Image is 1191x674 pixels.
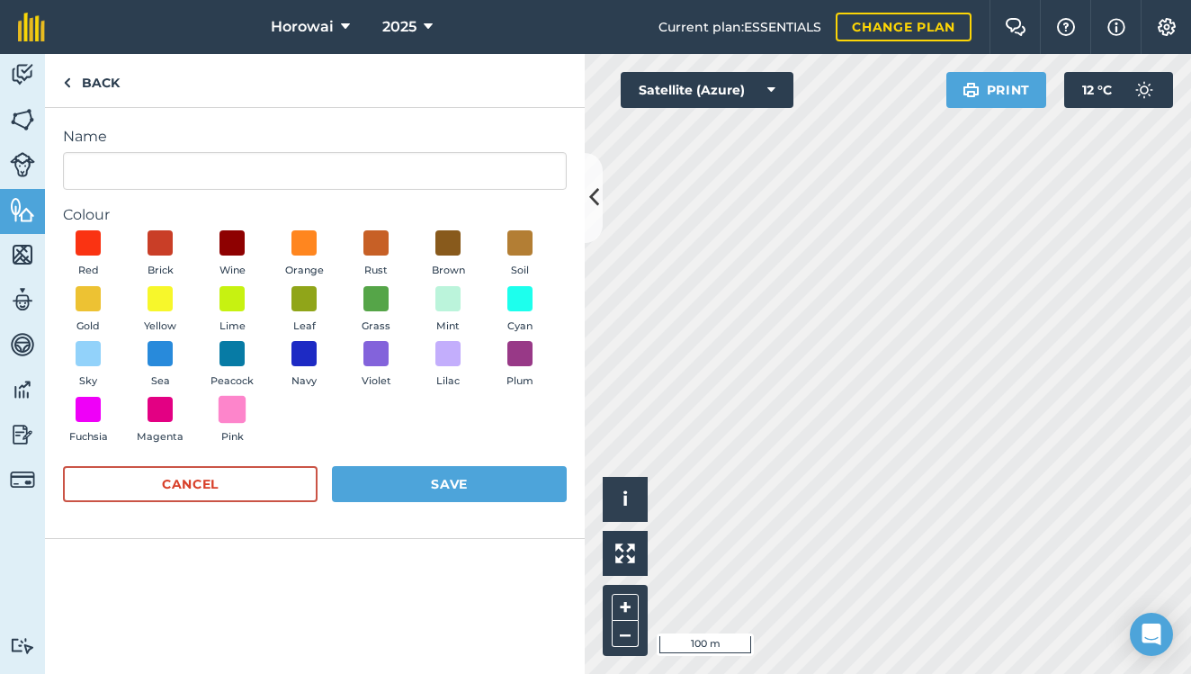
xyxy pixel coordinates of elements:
[382,16,416,38] span: 2025
[603,477,648,522] button: i
[63,126,567,148] label: Name
[615,544,635,563] img: Four arrows, one pointing top left, one top right, one bottom right and the last bottom left
[79,373,97,390] span: Sky
[18,13,45,41] img: fieldmargin Logo
[291,373,317,390] span: Navy
[10,467,35,492] img: svg+xml;base64,PD94bWwgdmVyc2lvbj0iMS4wIiBlbmNvZGluZz0idXRmLTgiPz4KPCEtLSBHZW5lcmF0b3I6IEFkb2JlIE...
[362,319,390,335] span: Grass
[63,466,318,502] button: Cancel
[210,373,254,390] span: Peacock
[432,263,465,279] span: Brown
[63,397,113,445] button: Fuchsia
[271,16,334,38] span: Horowai
[658,17,821,37] span: Current plan : ESSENTIALS
[1055,18,1077,36] img: A question mark icon
[10,241,35,268] img: svg+xml;base64,PHN2ZyB4bWxucz0iaHR0cDovL3d3dy53My5vcmcvMjAwMC9zdmciIHdpZHRoPSI1NiIgaGVpZ2h0PSI2MC...
[207,341,257,390] button: Peacock
[495,230,545,279] button: Soil
[279,230,329,279] button: Orange
[1064,72,1173,108] button: 12 °C
[10,61,35,88] img: svg+xml;base64,PD94bWwgdmVyc2lvbj0iMS4wIiBlbmNvZGluZz0idXRmLTgiPz4KPCEtLSBHZW5lcmF0b3I6IEFkb2JlIE...
[279,341,329,390] button: Navy
[10,331,35,358] img: svg+xml;base64,PD94bWwgdmVyc2lvbj0iMS4wIiBlbmNvZGluZz0idXRmLTgiPz4KPCEtLSBHZW5lcmF0b3I6IEFkb2JlIE...
[10,196,35,223] img: svg+xml;base64,PHN2ZyB4bWxucz0iaHR0cDovL3d3dy53My5vcmcvMjAwMC9zdmciIHdpZHRoPSI1NiIgaGVpZ2h0PSI2MC...
[332,466,567,502] button: Save
[436,373,460,390] span: Lilac
[144,319,176,335] span: Yellow
[207,286,257,335] button: Lime
[621,72,793,108] button: Satellite (Azure)
[293,319,316,335] span: Leaf
[946,72,1047,108] button: Print
[135,341,185,390] button: Sea
[836,13,972,41] a: Change plan
[436,319,460,335] span: Mint
[506,373,533,390] span: Plum
[423,286,473,335] button: Mint
[135,286,185,335] button: Yellow
[279,286,329,335] button: Leaf
[495,341,545,390] button: Plum
[423,341,473,390] button: Lilac
[285,263,324,279] span: Orange
[63,230,113,279] button: Red
[351,230,401,279] button: Rust
[423,230,473,279] button: Brown
[1082,72,1112,108] span: 12 ° C
[1107,16,1125,38] img: svg+xml;base64,PHN2ZyB4bWxucz0iaHR0cDovL3d3dy53My5vcmcvMjAwMC9zdmciIHdpZHRoPSIxNyIgaGVpZ2h0PSIxNy...
[219,319,246,335] span: Lime
[221,429,244,445] span: Pink
[10,286,35,313] img: svg+xml;base64,PD94bWwgdmVyc2lvbj0iMS4wIiBlbmNvZGluZz0idXRmLTgiPz4KPCEtLSBHZW5lcmF0b3I6IEFkb2JlIE...
[69,429,108,445] span: Fuchsia
[1126,72,1162,108] img: svg+xml;base64,PD94bWwgdmVyc2lvbj0iMS4wIiBlbmNvZGluZz0idXRmLTgiPz4KPCEtLSBHZW5lcmF0b3I6IEFkb2JlIE...
[78,263,99,279] span: Red
[63,204,567,226] label: Colour
[207,230,257,279] button: Wine
[219,263,246,279] span: Wine
[10,152,35,177] img: svg+xml;base64,PD94bWwgdmVyc2lvbj0iMS4wIiBlbmNvZGluZz0idXRmLTgiPz4KPCEtLSBHZW5lcmF0b3I6IEFkb2JlIE...
[511,263,529,279] span: Soil
[151,373,170,390] span: Sea
[1005,18,1026,36] img: Two speech bubbles overlapping with the left bubble in the forefront
[612,621,639,647] button: –
[963,79,980,101] img: svg+xml;base64,PHN2ZyB4bWxucz0iaHR0cDovL3d3dy53My5vcmcvMjAwMC9zdmciIHdpZHRoPSIxOSIgaGVpZ2h0PSIyNC...
[351,341,401,390] button: Violet
[63,341,113,390] button: Sky
[10,637,35,654] img: svg+xml;base64,PD94bWwgdmVyc2lvbj0iMS4wIiBlbmNvZGluZz0idXRmLTgiPz4KPCEtLSBHZW5lcmF0b3I6IEFkb2JlIE...
[63,72,71,94] img: svg+xml;base64,PHN2ZyB4bWxucz0iaHR0cDovL3d3dy53My5vcmcvMjAwMC9zdmciIHdpZHRoPSI5IiBoZWlnaHQ9IjI0Ii...
[351,286,401,335] button: Grass
[1156,18,1178,36] img: A cog icon
[148,263,174,279] span: Brick
[507,319,533,335] span: Cyan
[612,594,639,621] button: +
[45,54,138,107] a: Back
[63,286,113,335] button: Gold
[364,263,388,279] span: Rust
[207,397,257,445] button: Pink
[1130,613,1173,656] div: Open Intercom Messenger
[495,286,545,335] button: Cyan
[10,376,35,403] img: svg+xml;base64,PD94bWwgdmVyc2lvbj0iMS4wIiBlbmNvZGluZz0idXRmLTgiPz4KPCEtLSBHZW5lcmF0b3I6IEFkb2JlIE...
[10,421,35,448] img: svg+xml;base64,PD94bWwgdmVyc2lvbj0iMS4wIiBlbmNvZGluZz0idXRmLTgiPz4KPCEtLSBHZW5lcmF0b3I6IEFkb2JlIE...
[137,429,184,445] span: Magenta
[362,373,391,390] span: Violet
[76,319,100,335] span: Gold
[135,230,185,279] button: Brick
[10,106,35,133] img: svg+xml;base64,PHN2ZyB4bWxucz0iaHR0cDovL3d3dy53My5vcmcvMjAwMC9zdmciIHdpZHRoPSI1NiIgaGVpZ2h0PSI2MC...
[135,397,185,445] button: Magenta
[622,488,628,510] span: i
